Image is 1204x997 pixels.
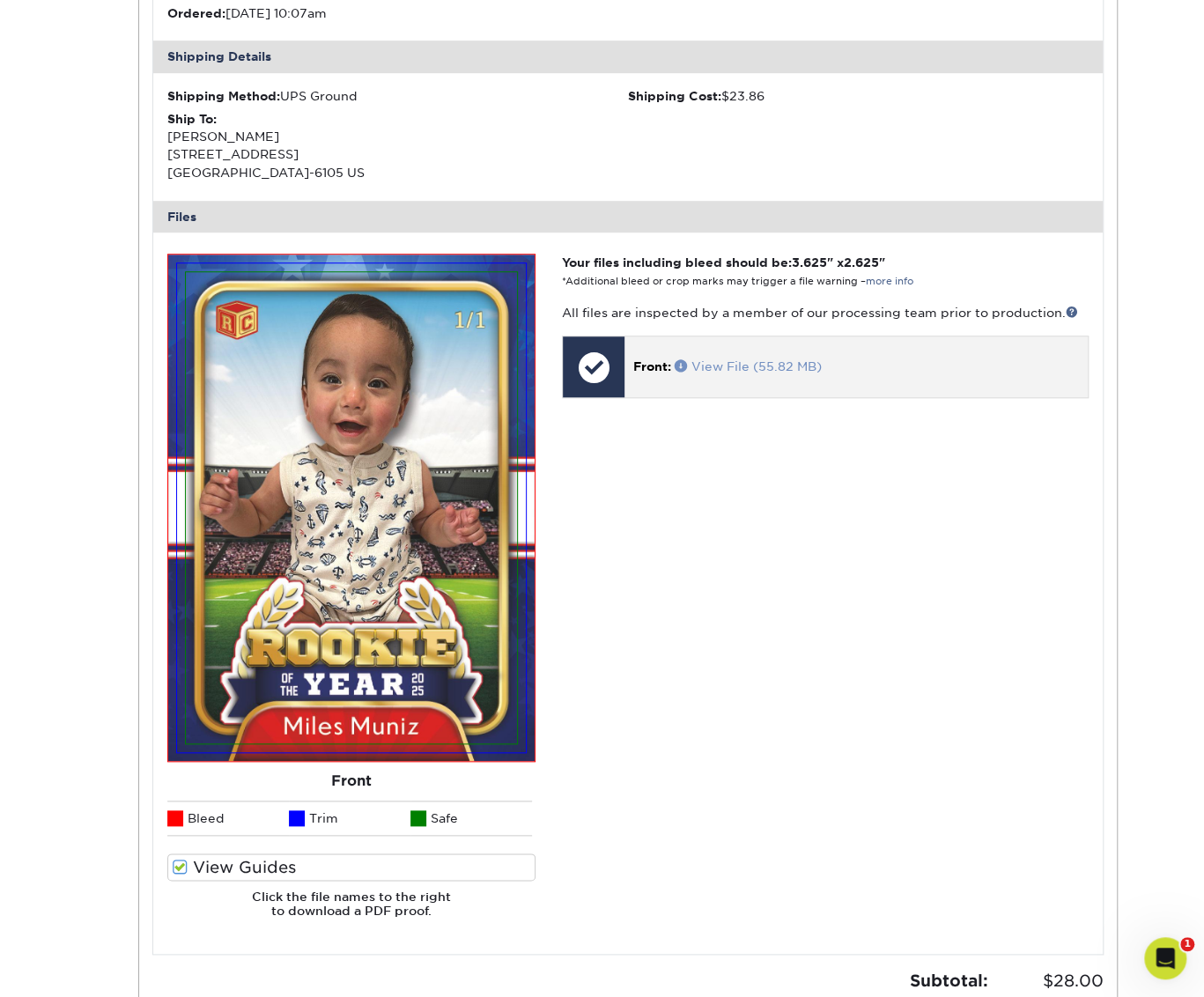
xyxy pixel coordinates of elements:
[993,969,1104,993] span: $28.00
[167,890,536,933] h6: Click the file names to the right to download a PDF proof.
[866,276,913,287] a: more info
[167,112,217,126] strong: Ship To:
[153,201,1103,233] div: Files
[167,110,628,182] div: [PERSON_NAME] [STREET_ADDRESS] [GEOGRAPHIC_DATA]-6105 US
[1144,937,1186,979] iframe: Intercom live chat
[167,87,628,105] div: UPS Ground
[167,6,225,20] strong: Ordered:
[167,762,536,801] div: Front
[410,801,532,836] li: Safe
[562,255,885,270] strong: Your files including bleed should be: " x "
[633,359,671,373] span: Front:
[628,89,721,103] strong: Shipping Cost:
[562,304,1088,321] p: All files are inspected by a member of our processing team prior to production.
[289,801,410,836] li: Trim
[910,971,988,990] strong: Subtotal:
[167,853,536,881] label: View Guides
[628,87,1089,105] div: $23.86
[844,255,879,270] span: 2.625
[792,255,827,270] span: 3.625
[167,89,280,103] strong: Shipping Method:
[562,276,913,287] small: *Additional bleed or crop marks may trigger a file warning –
[1180,937,1194,951] span: 1
[4,943,150,991] iframe: Google Customer Reviews
[167,801,289,836] li: Bleed
[675,359,822,373] a: View File (55.82 MB)
[167,4,628,22] li: [DATE] 10:07am
[153,41,1103,72] div: Shipping Details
